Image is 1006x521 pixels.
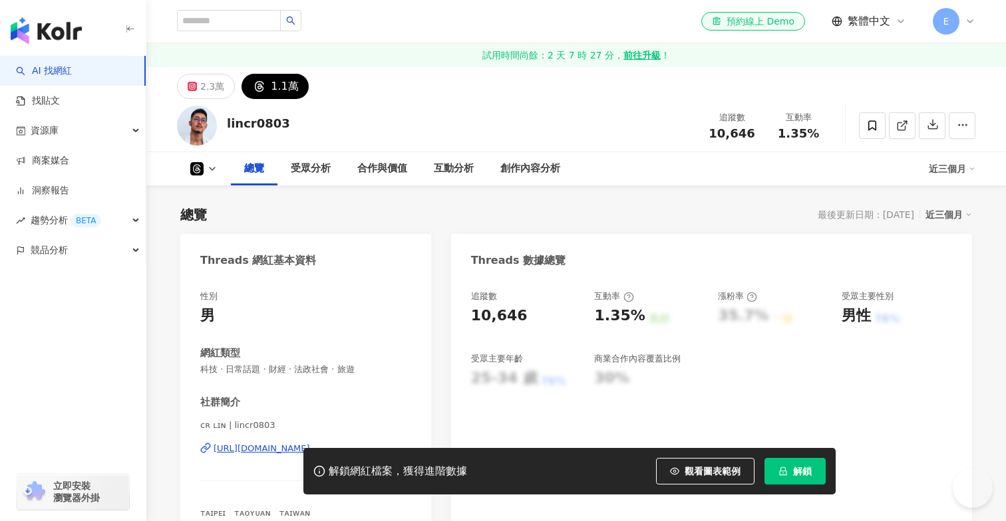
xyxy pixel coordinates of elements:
span: 競品分析 [31,235,68,265]
div: 總覽 [244,161,264,177]
div: 1.1萬 [271,77,298,96]
div: 10,646 [471,306,528,326]
span: 解鎖 [793,466,812,476]
div: 男 [200,306,215,326]
a: 找貼文 [16,94,60,108]
div: 男性 [842,306,871,326]
strong: 前往升級 [623,49,661,62]
div: 1.35% [594,306,645,326]
a: 預約線上 Demo [701,12,805,31]
div: 近三個月 [929,158,975,179]
div: 解鎖網紅檔案，獲得進階數據 [329,465,467,478]
div: 商業合作內容覆蓋比例 [594,353,681,365]
button: 觀看圖表範例 [656,458,754,484]
span: lock [778,467,788,476]
a: 商案媒合 [16,154,69,167]
div: 漲粉率 [718,290,757,302]
div: 互動分析 [434,161,474,177]
span: E [943,14,949,29]
button: 1.1萬 [242,74,308,99]
a: searchAI 找網紅 [16,64,72,78]
span: 10,646 [709,126,754,140]
div: 合作與價值 [357,161,407,177]
span: 觀看圖表範例 [685,466,741,476]
a: 洞察報告 [16,184,69,197]
img: chrome extension [21,481,47,502]
span: 1.35% [778,127,819,140]
div: 受眾主要性別 [842,290,894,302]
div: 追蹤數 [471,290,497,302]
span: ᴛᴀɪᴘᴇɪ ᴛᴀᴏʏᴜᴀɴ ᴛᴀɪᴡᴀɴ [200,508,310,518]
div: [URL][DOMAIN_NAME] [214,443,310,455]
span: rise [16,216,25,225]
span: search [286,16,295,25]
div: 互動率 [773,111,824,124]
div: 性別 [200,290,218,302]
img: logo [11,17,82,44]
div: 創作內容分析 [500,161,560,177]
span: 趨勢分析 [31,205,101,235]
a: [URL][DOMAIN_NAME] [200,443,411,455]
div: 網紅類型 [200,346,240,360]
div: lincr0803 [227,115,290,132]
button: 解鎖 [764,458,826,484]
span: 繁體中文 [848,14,890,29]
a: 試用時間尚餘：2 天 7 時 27 分，前往升級！ [146,43,1006,67]
img: KOL Avatar [177,106,217,146]
div: 社群簡介 [200,395,240,409]
div: 受眾分析 [291,161,331,177]
button: 2.3萬 [177,74,235,99]
div: Threads 數據總覽 [471,253,566,268]
span: ᴄʀ ʟɪɴ | lincr0803 [200,419,411,431]
div: Threads 網紅基本資料 [200,253,316,268]
div: 近三個月 [925,206,972,223]
span: 資源庫 [31,116,59,146]
span: 立即安裝 瀏覽器外掛 [53,480,100,504]
div: BETA [71,214,101,227]
span: 科技 · 日常話題 · 財經 · 法政社會 · 旅遊 [200,364,411,375]
div: 互動率 [594,290,633,302]
a: chrome extension立即安裝 瀏覽器外掛 [17,474,129,510]
div: 2.3萬 [200,77,224,96]
div: 預約線上 Demo [712,15,794,28]
div: 受眾主要年齡 [471,353,523,365]
div: 追蹤數 [707,111,757,124]
div: 最後更新日期：[DATE] [818,209,914,220]
div: 總覽 [180,205,207,224]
